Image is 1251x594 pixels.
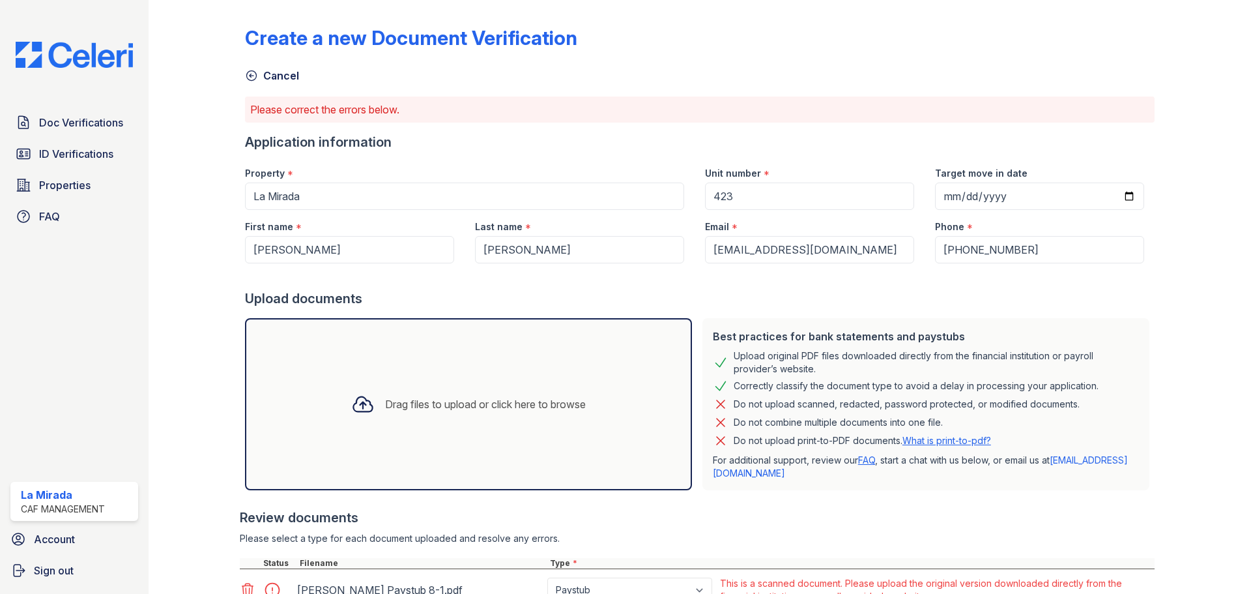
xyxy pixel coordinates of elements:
[385,396,586,412] div: Drag files to upload or click here to browse
[713,454,1139,480] p: For additional support, review our , start a chat with us below, or email us at
[705,220,729,233] label: Email
[10,141,138,167] a: ID Verifications
[10,110,138,136] a: Doc Verifications
[5,42,143,68] img: CE_Logo_Blue-a8612792a0a2168367f1c8372b55b34899dd931a85d93a1a3d3e32e68fde9ad4.png
[547,558,1155,569] div: Type
[734,396,1080,412] div: Do not upload scanned, redacted, password protected, or modified documents.
[297,558,547,569] div: Filename
[261,558,297,569] div: Status
[734,434,991,447] p: Do not upload print-to-PDF documents.
[34,531,75,547] span: Account
[245,133,1155,151] div: Application information
[245,68,299,83] a: Cancel
[935,220,964,233] label: Phone
[250,102,1149,117] p: Please correct the errors below.
[245,220,293,233] label: First name
[734,378,1099,394] div: Correctly classify the document type to avoid a delay in processing your application.
[39,209,60,224] span: FAQ
[935,167,1028,180] label: Target move in date
[21,487,105,503] div: La Mirada
[10,203,138,230] a: FAQ
[34,563,74,578] span: Sign out
[39,115,123,130] span: Doc Verifications
[858,454,875,466] a: FAQ
[21,503,105,516] div: CAF Management
[39,177,91,193] span: Properties
[5,557,143,584] a: Sign out
[245,167,285,180] label: Property
[39,146,113,162] span: ID Verifications
[475,220,523,233] label: Last name
[240,509,1155,527] div: Review documents
[713,329,1139,344] div: Best practices for bank statements and paystubs
[240,532,1155,545] div: Please select a type for each document uploaded and resolve any errors.
[734,415,943,430] div: Do not combine multiple documents into one file.
[245,26,577,50] div: Create a new Document Verification
[902,435,991,446] a: What is print-to-pdf?
[245,290,1155,308] div: Upload documents
[10,172,138,198] a: Properties
[734,349,1139,376] div: Upload original PDF files downloaded directly from the financial institution or payroll provider’...
[705,167,761,180] label: Unit number
[5,526,143,552] a: Account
